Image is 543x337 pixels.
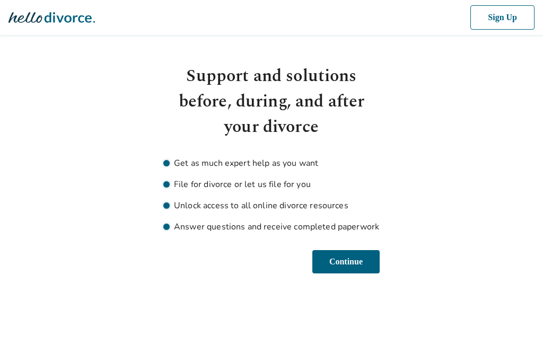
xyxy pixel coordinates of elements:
button: Sign Up [468,5,535,30]
button: Continue [311,250,380,273]
li: File for divorce or let us file for you [163,178,380,191]
li: Unlock access to all online divorce resources [163,199,380,212]
h1: Support and solutions before, during, and after your divorce [163,64,380,140]
li: Get as much expert help as you want [163,157,380,170]
li: Answer questions and receive completed paperwork [163,220,380,233]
